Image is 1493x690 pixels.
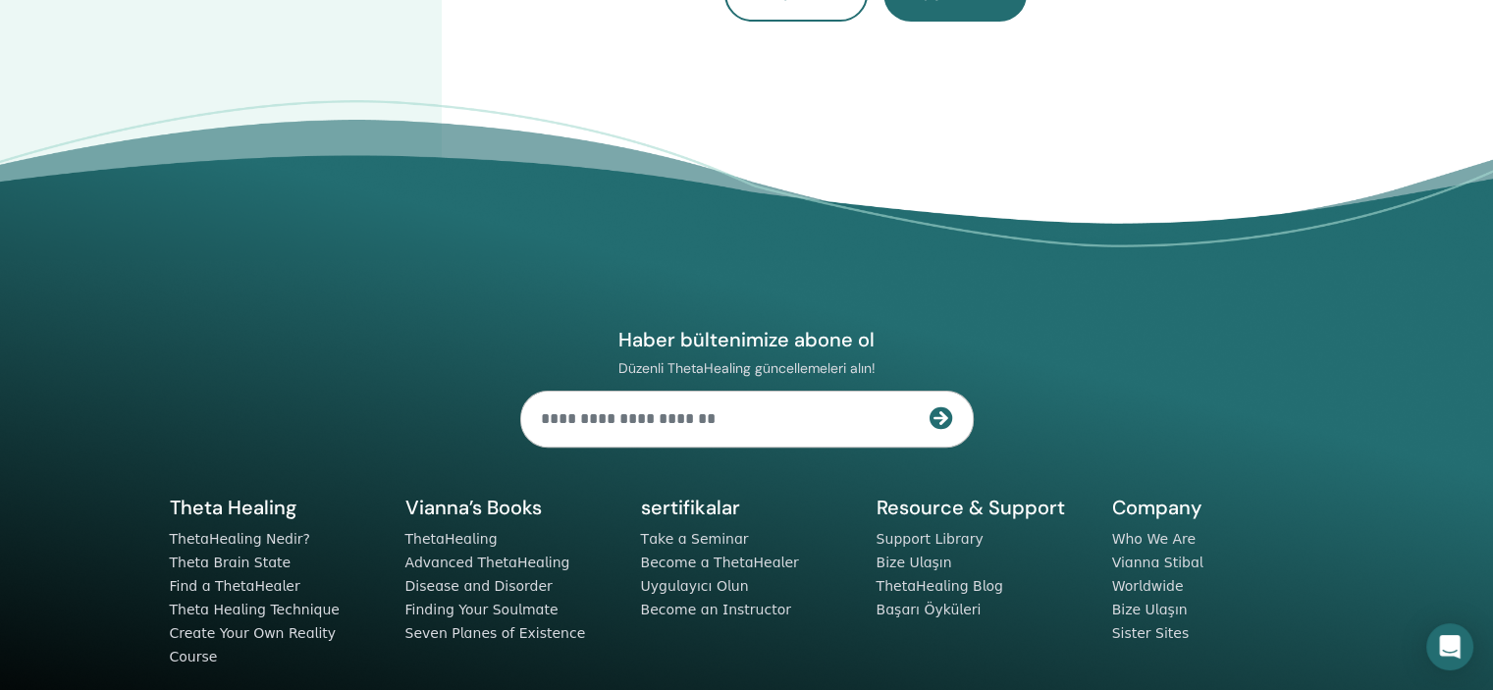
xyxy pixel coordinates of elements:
[520,359,974,377] p: Düzenli ThetaHealing güncellemeleri alın!
[1112,578,1184,594] a: Worldwide
[405,555,570,570] a: Advanced ThetaHealing
[170,602,340,617] a: Theta Healing Technique
[1112,625,1190,641] a: Sister Sites
[641,555,799,570] a: Become a ThetaHealer
[877,555,952,570] a: Bize Ulaşın
[877,531,984,547] a: Support Library
[170,555,292,570] a: Theta Brain State
[170,531,310,547] a: ThetaHealing Nedir?
[641,578,749,594] a: Uygulayıcı Olun
[877,495,1089,520] h5: Resource & Support
[1112,495,1324,520] h5: Company
[1112,555,1203,570] a: Vianna Stibal
[641,495,853,520] h5: sertifikalar
[1426,623,1473,670] div: Open Intercom Messenger
[170,495,382,520] h5: Theta Healing
[170,625,337,664] a: Create Your Own Reality Course
[641,602,791,617] a: Become an Instructor
[877,602,982,617] a: Başarı Öyküleri
[405,531,498,547] a: ThetaHealing
[1112,602,1188,617] a: Bize Ulaşın
[405,625,586,641] a: Seven Planes of Existence
[170,578,300,594] a: Find a ThetaHealer
[520,327,974,352] h4: Haber bültenimize abone ol
[405,602,559,617] a: Finding Your Soulmate
[641,531,749,547] a: Take a Seminar
[405,578,553,594] a: Disease and Disorder
[405,495,617,520] h5: Vianna’s Books
[1112,531,1196,547] a: Who We Are
[877,578,1003,594] a: ThetaHealing Blog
